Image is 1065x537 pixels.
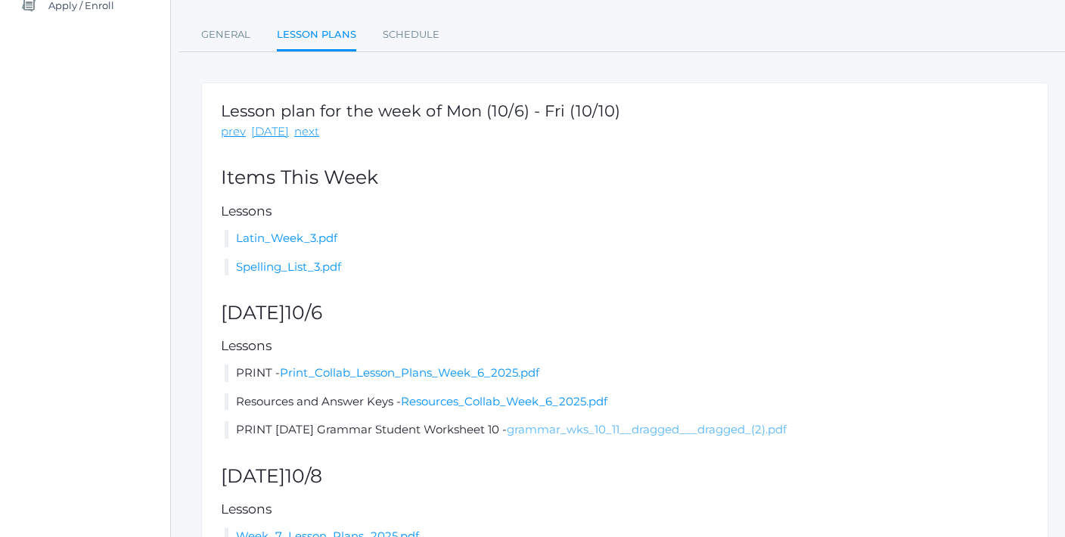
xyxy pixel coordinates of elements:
[285,301,322,324] span: 10/6
[401,394,607,408] a: Resources_Collab_Week_6_2025.pdf
[225,393,1029,411] li: Resources and Answer Keys -
[221,204,1029,219] h5: Lessons
[294,123,319,141] a: next
[251,123,289,141] a: [DATE]
[383,20,439,50] a: Schedule
[285,464,322,487] span: 10/8
[277,20,356,52] a: Lesson Plans
[236,231,337,245] a: Latin_Week_3.pdf
[221,502,1029,517] h5: Lessons
[221,339,1029,353] h5: Lessons
[280,365,539,380] a: Print_Collab_Lesson_Plans_Week_6_2025.pdf
[221,123,246,141] a: prev
[507,422,787,436] a: grammar_wks_10_11__dragged___dragged_(2).pdf
[236,259,341,274] a: Spelling_List_3.pdf
[221,303,1029,324] h2: [DATE]
[225,365,1029,382] li: PRINT -
[221,167,1029,188] h2: Items This Week
[225,421,1029,439] li: PRINT [DATE] Grammar Student Worksheet 10 -
[201,20,250,50] a: General
[221,466,1029,487] h2: [DATE]
[221,102,620,120] h1: Lesson plan for the week of Mon (10/6) - Fri (10/10)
